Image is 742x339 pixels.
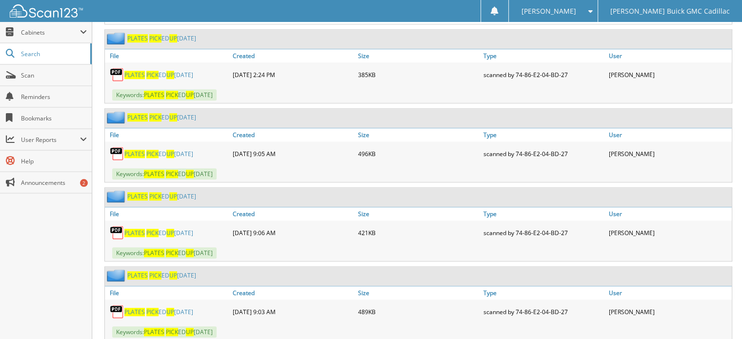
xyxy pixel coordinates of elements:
div: [PERSON_NAME] [606,223,732,242]
a: PLATES PICKEDUP[DATE] [124,71,193,79]
span: Help [21,157,87,165]
span: PICK [146,150,159,158]
a: Size [356,128,481,141]
a: Size [356,286,481,299]
img: folder2.png [107,32,127,44]
span: PICK [149,271,161,279]
span: Keywords: ED [DATE] [112,89,217,100]
span: Reminders [21,93,87,101]
a: User [606,128,732,141]
span: PLATES [124,229,145,237]
span: PLATES [144,91,164,99]
span: PLATES [127,192,148,200]
span: PLATES [127,271,148,279]
div: scanned by 74-86-E2-04-BD-27 [481,223,606,242]
span: PICK [166,170,178,178]
span: Keywords: ED [DATE] [112,247,217,259]
span: PLATES [124,71,145,79]
span: Scan [21,71,87,80]
img: scan123-logo-white.svg [10,4,83,18]
span: UP [169,192,177,200]
a: PLATES PICKEDUP[DATE] [127,34,196,42]
span: PICK [166,91,178,99]
a: Created [230,207,356,220]
a: User [606,207,732,220]
span: UP [166,150,174,158]
span: PLATES [144,328,164,336]
span: UP [166,71,174,79]
span: PICK [166,328,178,336]
a: PLATES PICKEDUP[DATE] [127,113,196,121]
div: [PERSON_NAME] [606,65,732,84]
span: [PERSON_NAME] Buick GMC Cadillac [610,8,730,14]
a: User [606,49,732,62]
a: File [105,128,230,141]
span: PICK [146,229,159,237]
div: [DATE] 2:24 PM [230,65,356,84]
span: UP [186,328,194,336]
a: Type [481,286,606,299]
img: PDF.png [110,146,124,161]
a: PLATES PICKEDUP[DATE] [127,271,196,279]
span: PLATES [144,170,164,178]
img: PDF.png [110,67,124,82]
div: 496KB [356,144,481,163]
span: [PERSON_NAME] [521,8,576,14]
span: User Reports [21,136,80,144]
div: [DATE] 9:06 AM [230,223,356,242]
span: UP [169,34,177,42]
span: Search [21,50,85,58]
a: Created [230,128,356,141]
img: folder2.png [107,190,127,202]
div: scanned by 74-86-E2-04-BD-27 [481,302,606,321]
span: PLATES [124,308,145,316]
span: PLATES [124,150,145,158]
a: File [105,49,230,62]
span: UP [186,91,194,99]
span: PICK [149,192,161,200]
div: scanned by 74-86-E2-04-BD-27 [481,65,606,84]
a: Size [356,49,481,62]
img: folder2.png [107,111,127,123]
span: PICK [146,71,159,79]
a: PLATES PICKEDUP[DATE] [124,308,193,316]
span: UP [169,113,177,121]
a: Type [481,128,606,141]
span: PICK [146,308,159,316]
div: scanned by 74-86-E2-04-BD-27 [481,144,606,163]
a: PLATES PICKEDUP[DATE] [124,150,193,158]
a: Size [356,207,481,220]
img: PDF.png [110,304,124,319]
img: PDF.png [110,225,124,240]
span: Keywords: ED [DATE] [112,168,217,179]
a: Created [230,49,356,62]
div: 2 [80,179,88,187]
div: 385KB [356,65,481,84]
a: PLATES PICKEDUP[DATE] [124,229,193,237]
a: User [606,286,732,299]
div: [DATE] 9:05 AM [230,144,356,163]
span: PLATES [127,34,148,42]
a: File [105,207,230,220]
iframe: Chat Widget [693,292,742,339]
div: [DATE] 9:03 AM [230,302,356,321]
a: File [105,286,230,299]
span: UP [186,170,194,178]
span: UP [186,249,194,257]
img: folder2.png [107,269,127,281]
span: UP [166,229,174,237]
span: PICK [166,249,178,257]
span: Bookmarks [21,114,87,122]
span: PICK [149,34,161,42]
span: Keywords: ED [DATE] [112,326,217,338]
a: PLATES PICKEDUP[DATE] [127,192,196,200]
a: Type [481,207,606,220]
span: PICK [149,113,161,121]
div: 421KB [356,223,481,242]
span: UP [169,271,177,279]
span: Announcements [21,179,87,187]
span: PLATES [127,113,148,121]
div: [PERSON_NAME] [606,302,732,321]
a: Created [230,286,356,299]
